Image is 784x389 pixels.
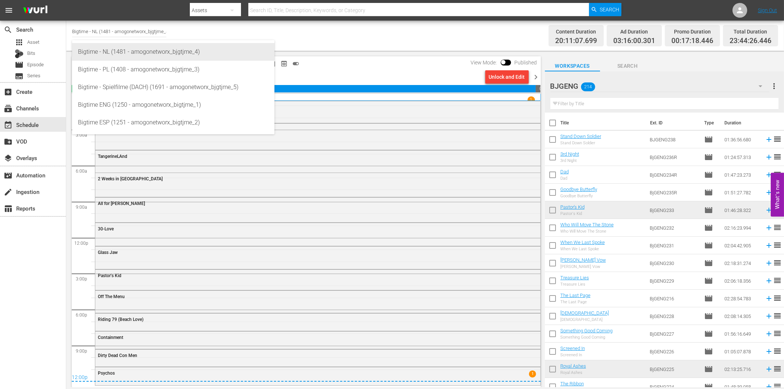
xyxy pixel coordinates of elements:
span: Episode [704,135,713,144]
a: [PERSON_NAME] Vow [560,257,606,263]
div: Pastor's Kid [560,211,585,216]
span: Pastor's Kid [98,273,121,278]
span: Episode [704,276,713,285]
td: 01:56:16.649 [721,325,762,343]
td: BjGENG226 [647,343,701,360]
span: TangerineLAnd [98,154,127,159]
svg: Add to Schedule [765,171,773,179]
span: Episode [704,223,713,232]
svg: Add to Schedule [765,365,773,373]
span: 00:17:18.446 [671,37,713,45]
span: 20:11:07.699 [141,85,536,92]
td: 02:18:31.274 [721,254,762,272]
a: The Ribbon [560,381,584,386]
div: [DEMOGRAPHIC_DATA] [560,317,609,322]
span: View Backup [278,58,290,70]
span: Episode [704,206,713,215]
td: BjGENG234R [647,166,701,184]
svg: Add to Schedule [765,241,773,250]
div: When We Last Spoke [560,247,605,251]
span: Episode [704,188,713,197]
td: BjGENG233 [647,201,701,219]
div: Bigtime - NL (1481 - amogonetworx_bjgtjme_4) [78,43,269,61]
span: Schedule [4,121,13,130]
div: Dad [560,176,569,181]
div: Total Duration [730,26,771,37]
div: Bigtime ESP (1251 - amogonetworx_bigtjme_2) [78,114,269,131]
img: ans4CAIJ8jUAAAAAAAAAAAAAAAAAAAAAAAAgQb4GAAAAAAAAAAAAAAAAAAAAAAAAJMjXAAAAAAAAAAAAAAAAAAAAAAAAgAT5G... [18,2,53,19]
div: Bigtime - PL (1408 - amogonetworx_bjgtjme_3) [78,61,269,78]
td: 01:05:07.878 [721,343,762,360]
div: Bigtime ENG (1250 - amogonetworx_bigtjme_1) [78,96,269,114]
span: 03:16:00.301 [613,37,655,45]
div: Ad Duration [613,26,655,37]
span: Workspaces [545,61,600,71]
td: 02:04:42.905 [721,237,762,254]
td: BjGENG231 [647,237,701,254]
td: 01:24:57.313 [721,148,762,166]
div: Unlock and Edit [489,70,525,84]
td: BjGENG232 [647,219,701,237]
span: reorder [773,311,782,320]
span: chevron_right [532,73,541,82]
a: 3rd Night [560,151,579,157]
span: toggle_on [292,60,299,67]
a: Who Will Move The Stone [560,222,614,227]
div: Stand Down Soldier [560,141,601,145]
td: 02:06:18.356 [721,272,762,290]
div: Bigtime - Spielfilme (DACH) (1691 - amogonetworx_bjgtjme_5) [78,78,269,96]
span: 23:44:26.446 [730,37,771,45]
span: Episode [704,312,713,321]
svg: Add to Schedule [765,347,773,356]
span: Episode [15,60,24,69]
div: 3rd Night [560,158,579,163]
span: Episode [704,259,713,268]
span: Published [511,60,541,66]
div: Content Duration [555,26,597,37]
svg: Add to Schedule [765,294,773,303]
span: Automation [4,171,13,180]
a: Goodbye Butterfly [560,187,597,192]
svg: Add to Schedule [765,135,773,144]
span: reorder [773,276,782,285]
span: Channels [4,104,13,113]
span: Episode [27,61,44,68]
div: BJGENG [550,76,769,96]
td: BjGENG235R [647,184,701,201]
td: BjGENG228 [647,307,701,325]
td: 02:08:14.305 [721,307,762,325]
svg: Add to Schedule [765,188,773,197]
span: Episode [704,153,713,162]
div: Screened In [560,353,585,357]
a: Dad [560,169,569,174]
span: reorder [773,364,782,373]
td: BJGENG238 [647,131,701,148]
span: Riding 79 (Beach Love) [98,317,143,322]
span: create_new_folder [4,137,13,146]
svg: Add to Schedule [765,330,773,338]
svg: Add to Schedule [765,206,773,214]
a: Something Good Coming [560,328,613,333]
button: Open Feedback Widget [771,173,784,216]
span: Ingestion [4,188,13,197]
button: more_vert [770,77,778,95]
td: BjGENG236R [647,148,701,166]
span: Glass Jaw [98,250,118,255]
span: Series [15,72,24,81]
a: When We Last Spoke [560,240,605,245]
span: Episode [704,170,713,179]
span: View Mode: [467,60,501,66]
span: Off The Menu [98,294,125,299]
button: Search [589,3,621,16]
svg: Add to Schedule [765,259,773,267]
p: 1 [530,97,532,102]
span: reorder [773,329,782,338]
span: Psychos [98,371,115,376]
td: BjGENG229 [647,272,701,290]
span: Episode [704,329,713,338]
th: Duration [720,113,764,133]
span: Search [600,3,619,16]
td: 01:46:28.322 [721,201,762,219]
div: Treasure Lies [560,282,589,287]
span: Bits [27,50,35,57]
